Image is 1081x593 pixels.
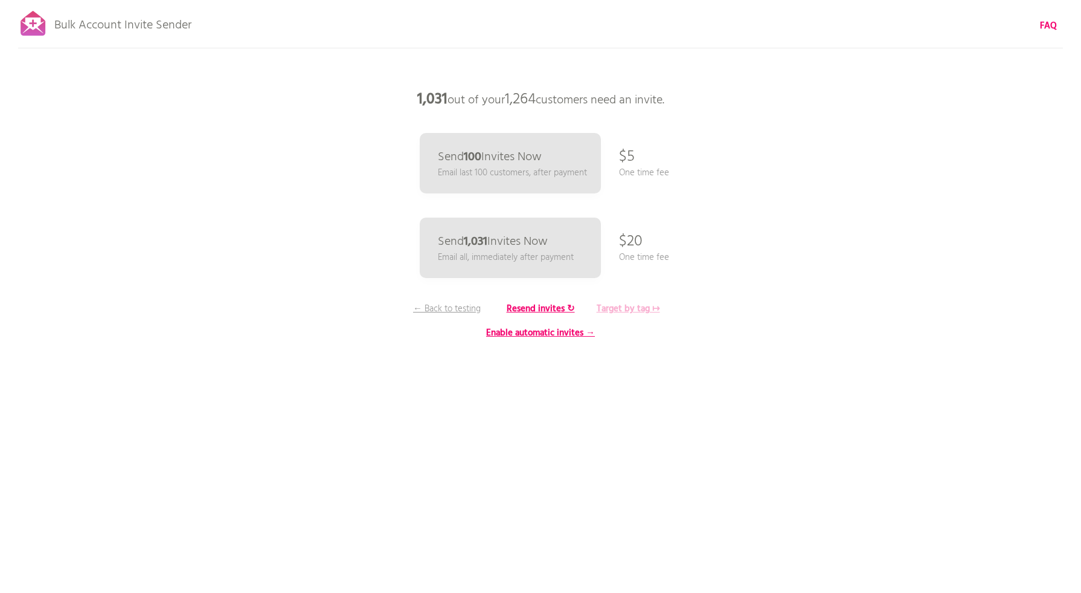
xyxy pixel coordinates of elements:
[417,88,447,112] b: 1,031
[619,251,669,264] p: One time fee
[438,151,542,163] p: Send Invites Now
[438,236,548,248] p: Send Invites Now
[420,133,601,193] a: Send100Invites Now Email last 100 customers, after payment
[464,232,487,251] b: 1,031
[507,302,575,316] b: Resend invites ↻
[619,166,669,180] p: One time fee
[597,302,660,316] b: Target by tag ↦
[438,166,587,180] p: Email last 100 customers, after payment
[619,224,643,260] p: $20
[359,82,722,118] p: out of your customers need an invite.
[1040,19,1057,33] a: FAQ
[420,218,601,278] a: Send1,031Invites Now Email all, immediately after payment
[464,147,481,167] b: 100
[438,251,574,264] p: Email all, immediately after payment
[619,139,635,175] p: $5
[486,326,595,340] b: Enable automatic invites →
[505,88,536,112] span: 1,264
[54,7,191,37] p: Bulk Account Invite Sender
[402,302,492,316] p: ← Back to testing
